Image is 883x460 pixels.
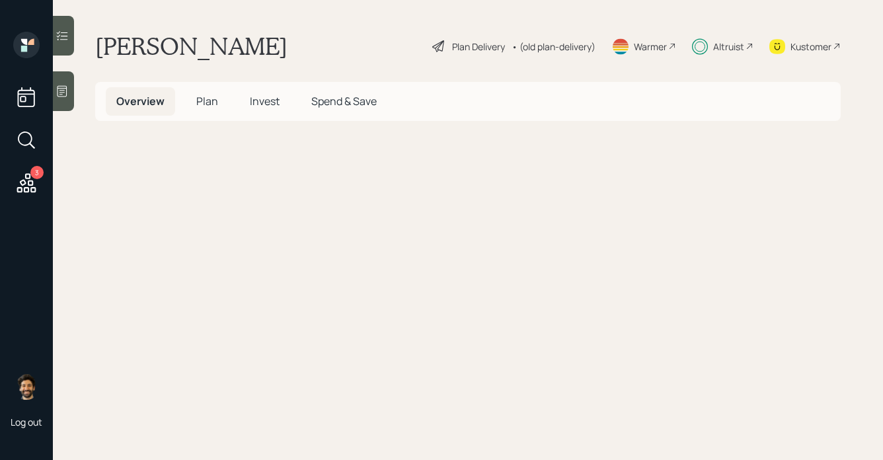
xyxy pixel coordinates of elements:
[196,94,218,108] span: Plan
[790,40,831,54] div: Kustomer
[512,40,595,54] div: • (old plan-delivery)
[250,94,280,108] span: Invest
[95,32,288,61] h1: [PERSON_NAME]
[11,416,42,428] div: Log out
[452,40,505,54] div: Plan Delivery
[13,373,40,400] img: eric-schwartz-headshot.png
[116,94,165,108] span: Overview
[634,40,667,54] div: Warmer
[713,40,744,54] div: Altruist
[311,94,377,108] span: Spend & Save
[30,166,44,179] div: 3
